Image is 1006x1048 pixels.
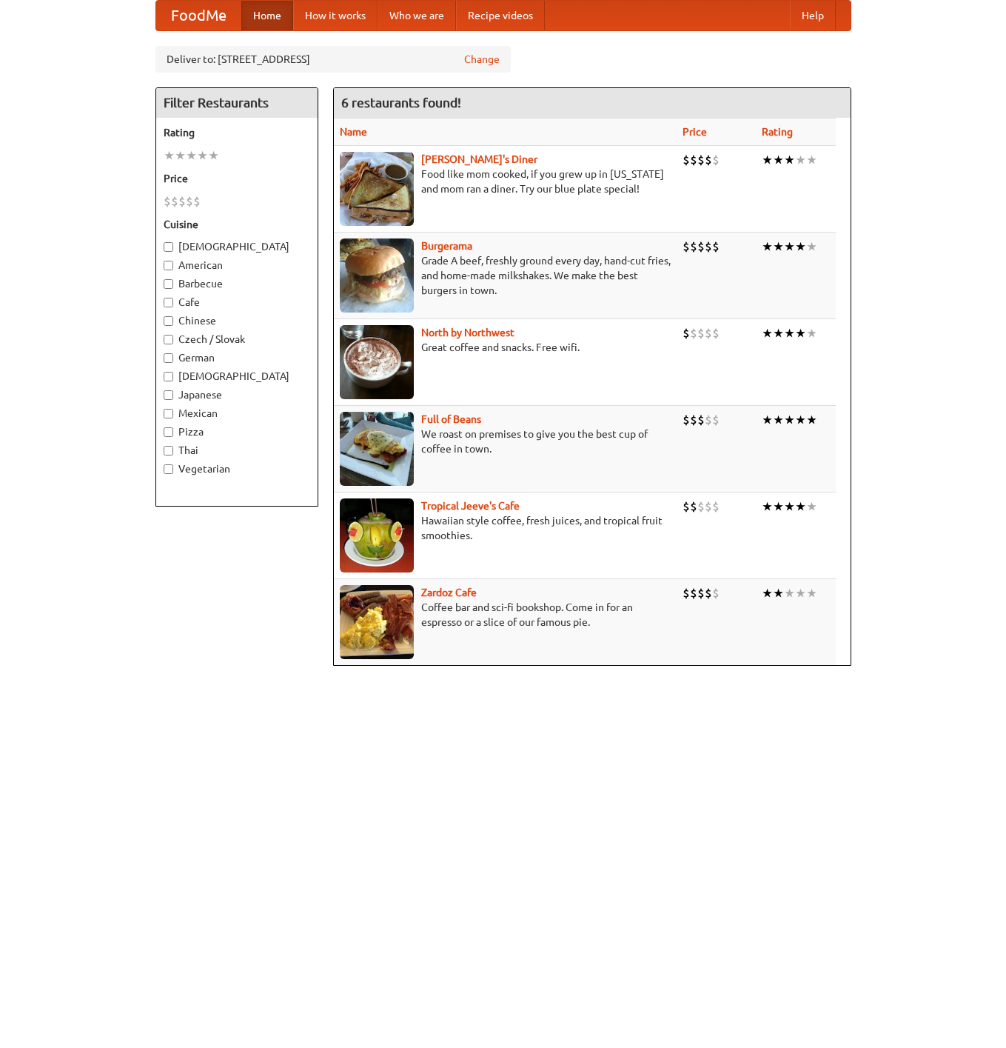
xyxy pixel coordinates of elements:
[690,498,697,515] li: $
[164,446,173,455] input: Thai
[378,1,456,30] a: Who we are
[784,325,795,341] li: ★
[683,126,707,138] a: Price
[683,585,690,601] li: $
[164,171,310,186] h5: Price
[773,498,784,515] li: ★
[164,316,173,326] input: Chinese
[164,350,310,365] label: German
[705,325,712,341] li: $
[762,126,793,138] a: Rating
[164,369,310,384] label: [DEMOGRAPHIC_DATA]
[164,261,173,270] input: American
[712,498,720,515] li: $
[683,152,690,168] li: $
[795,238,806,255] li: ★
[340,498,414,573] img: jeeves.jpg
[705,152,712,168] li: $
[155,46,511,73] div: Deliver to: [STREET_ADDRESS]
[421,500,520,512] a: Tropical Jeeve's Cafe
[712,238,720,255] li: $
[164,387,310,402] label: Japanese
[421,587,477,598] a: Zardoz Cafe
[164,390,173,400] input: Japanese
[293,1,378,30] a: How it works
[164,443,310,458] label: Thai
[164,258,310,273] label: American
[690,412,697,428] li: $
[712,325,720,341] li: $
[690,585,697,601] li: $
[340,126,367,138] a: Name
[712,585,720,601] li: $
[690,152,697,168] li: $
[712,412,720,428] li: $
[171,193,178,210] li: $
[806,152,817,168] li: ★
[156,88,318,118] h4: Filter Restaurants
[683,498,690,515] li: $
[164,125,310,140] h5: Rating
[164,313,310,328] label: Chinese
[164,353,173,363] input: German
[178,193,186,210] li: $
[697,238,705,255] li: $
[806,498,817,515] li: ★
[164,193,171,210] li: $
[340,167,671,196] p: Food like mom cooked, if you grew up in [US_STATE] and mom ran a diner. Try our blue plate special!
[705,498,712,515] li: $
[773,412,784,428] li: ★
[795,412,806,428] li: ★
[421,153,537,165] b: [PERSON_NAME]'s Diner
[683,325,690,341] li: $
[456,1,545,30] a: Recipe videos
[806,325,817,341] li: ★
[164,239,310,254] label: [DEMOGRAPHIC_DATA]
[762,412,773,428] li: ★
[197,147,208,164] li: ★
[683,238,690,255] li: $
[784,412,795,428] li: ★
[690,238,697,255] li: $
[712,152,720,168] li: $
[340,600,671,630] p: Coffee bar and sci-fi bookshop. Come in for an espresso or a slice of our famous pie.
[164,332,310,347] label: Czech / Slovak
[164,279,173,289] input: Barbecue
[193,193,201,210] li: $
[421,240,472,252] a: Burgerama
[164,147,175,164] li: ★
[773,585,784,601] li: ★
[762,325,773,341] li: ★
[762,585,773,601] li: ★
[784,498,795,515] li: ★
[773,325,784,341] li: ★
[186,147,197,164] li: ★
[773,152,784,168] li: ★
[784,238,795,255] li: ★
[806,412,817,428] li: ★
[697,152,705,168] li: $
[795,325,806,341] li: ★
[795,152,806,168] li: ★
[340,585,414,659] img: zardoz.jpg
[164,276,310,291] label: Barbecue
[762,498,773,515] li: ★
[697,412,705,428] li: $
[164,372,173,381] input: [DEMOGRAPHIC_DATA]
[340,253,671,298] p: Grade A beef, freshly ground every day, hand-cut fries, and home-made milkshakes. We make the bes...
[421,413,481,425] a: Full of Beans
[164,217,310,232] h5: Cuisine
[241,1,293,30] a: Home
[340,412,414,486] img: beans.jpg
[186,193,193,210] li: $
[705,412,712,428] li: $
[340,325,414,399] img: north.jpg
[762,238,773,255] li: ★
[164,298,173,307] input: Cafe
[421,327,514,338] b: North by Northwest
[164,427,173,437] input: Pizza
[164,295,310,310] label: Cafe
[697,585,705,601] li: $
